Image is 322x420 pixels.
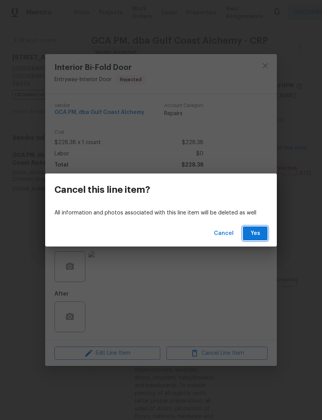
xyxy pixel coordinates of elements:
[54,184,150,195] h3: Cancel this line item?
[249,229,261,238] span: Yes
[54,209,268,217] p: All information and photos associated with this line item will be deleted as well
[243,226,268,241] button: Yes
[214,229,234,238] span: Cancel
[211,226,237,241] button: Cancel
